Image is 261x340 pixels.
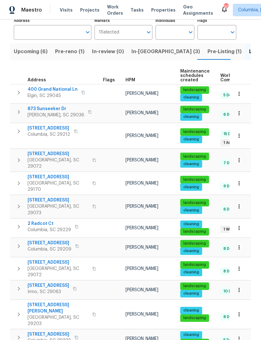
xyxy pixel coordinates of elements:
[181,315,208,321] span: landscaping
[181,308,202,313] span: cleaning
[28,282,69,289] span: [STREET_ADDRESS]
[224,4,228,10] div: 30
[181,229,208,234] span: landscaping
[28,180,89,193] span: [GEOGRAPHIC_DATA], SC 29170
[28,131,70,138] span: Columbia, SC 29212
[151,7,176,13] span: Properties
[28,314,89,327] span: [GEOGRAPHIC_DATA], SC 29203
[125,288,158,292] span: [PERSON_NAME]
[107,4,123,16] span: Work Orders
[181,221,202,227] span: cleaning
[131,47,200,56] span: In-[GEOGRAPHIC_DATA] (3)
[221,160,239,166] span: 7 Done
[181,270,202,275] span: cleaning
[181,283,208,289] span: landscaping
[125,181,158,185] span: [PERSON_NAME]
[183,4,213,16] span: Geo Assignments
[28,240,71,246] span: [STREET_ADDRESS]
[181,248,202,254] span: cleaning
[228,28,237,37] button: Open
[220,74,260,82] span: Work Order Completion
[221,289,241,294] span: 10 Done
[221,207,239,212] span: 6 Done
[99,30,119,35] span: 1 Selected
[125,134,158,138] span: [PERSON_NAME]
[103,78,115,82] span: Flags
[181,241,208,246] span: landscaping
[28,93,78,99] span: Elgin, SC 29045
[28,203,89,216] span: [GEOGRAPHIC_DATA], SC 29073
[125,226,158,230] span: [PERSON_NAME]
[83,28,92,37] button: Open
[125,204,158,209] span: [PERSON_NAME]
[181,185,202,190] span: cleaning
[14,19,91,23] label: Address
[181,114,202,119] span: cleaning
[181,95,202,100] span: cleaning
[125,312,158,317] span: [PERSON_NAME]
[28,174,89,180] span: [STREET_ADDRESS]
[181,200,208,206] span: landscaping
[221,112,239,117] span: 6 Done
[181,177,208,182] span: landscaping
[181,332,202,337] span: cleaning
[28,197,89,203] span: [STREET_ADDRESS]
[14,47,48,56] span: Upcoming (6)
[197,19,236,23] label: Flags
[55,47,84,56] span: Pre-reno (1)
[181,129,208,134] span: landscaping
[28,157,89,170] span: [GEOGRAPHIC_DATA], SC 29072
[28,302,89,314] span: [STREET_ADDRESS][PERSON_NAME]
[21,7,42,13] span: Maestro
[180,69,210,82] span: Maintenance schedules created
[125,111,158,115] span: [PERSON_NAME]
[28,266,89,278] span: [GEOGRAPHIC_DATA], SC 29072
[60,7,73,13] span: Visits
[181,154,208,159] span: landscaping
[28,227,71,233] span: Columbia, SC 29229
[181,291,202,296] span: cleaning
[92,47,124,56] span: In-review (0)
[28,289,69,295] span: Irmo, SC 29063
[221,227,235,232] span: 1 WIP
[181,208,202,213] span: cleaning
[28,331,71,337] span: [STREET_ADDRESS]
[181,161,202,167] span: cleaning
[28,221,71,227] span: 2 Radcot Ct
[125,78,135,82] span: HPM
[221,184,239,189] span: 9 Done
[125,266,158,271] span: [PERSON_NAME]
[221,93,239,98] span: 5 Done
[28,106,84,112] span: 873 Sunseeker Dr
[221,131,240,137] span: 15 Done
[181,87,208,93] span: landscaping
[181,107,208,112] span: landscaping
[221,314,239,320] span: 8 Done
[221,140,247,145] span: 1 Accepted
[95,19,153,23] label: Markets
[28,151,89,157] span: [STREET_ADDRESS]
[125,91,158,96] span: [PERSON_NAME]
[221,269,239,274] span: 8 Done
[125,245,158,250] span: [PERSON_NAME]
[28,86,78,93] span: 400 Grand National Ln
[28,246,71,252] span: Columbia, SC 29209
[181,137,202,142] span: cleaning
[207,47,242,56] span: Pre-Listing (1)
[186,28,195,37] button: Open
[28,259,89,266] span: [STREET_ADDRESS]
[144,28,153,37] button: Open
[28,125,70,131] span: [STREET_ADDRESS]
[80,7,100,13] span: Projects
[156,19,194,23] label: Individuals
[28,78,46,82] span: Address
[181,262,208,267] span: landscaping
[28,112,84,118] span: [PERSON_NAME], SC 29036
[221,246,239,251] span: 8 Done
[125,158,158,162] span: [PERSON_NAME]
[130,8,144,12] span: Tasks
